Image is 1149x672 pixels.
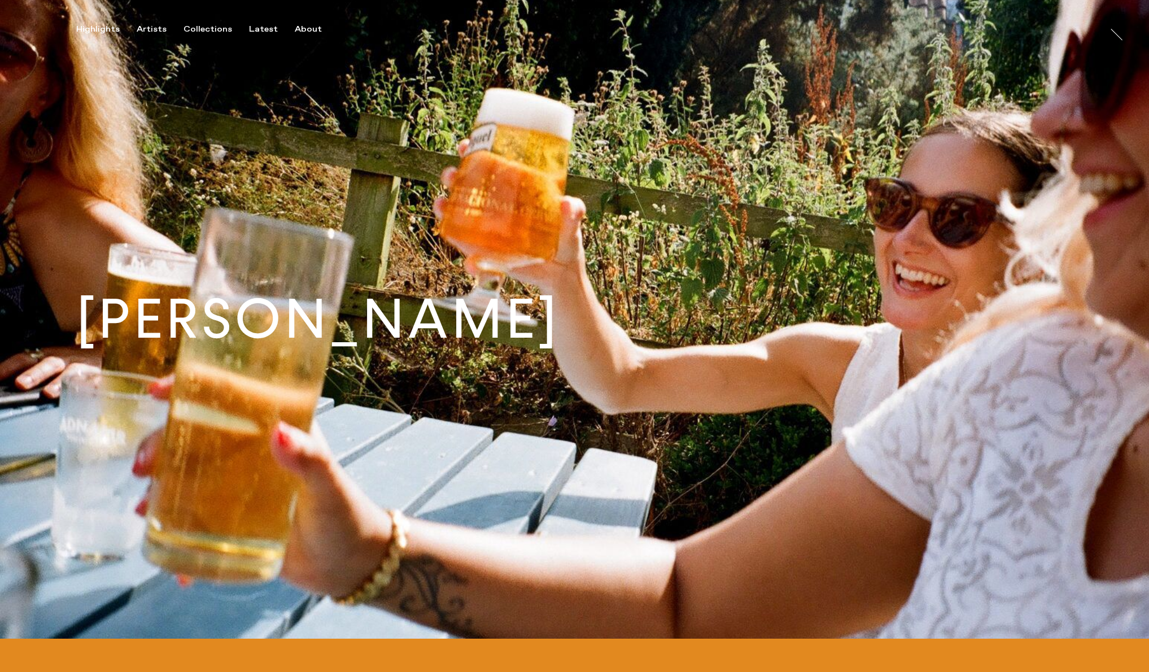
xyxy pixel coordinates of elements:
[184,24,232,34] div: Collections
[295,24,322,34] div: About
[295,24,339,34] button: About
[76,24,120,34] div: Highlights
[184,24,249,34] button: Collections
[76,24,137,34] button: Highlights
[249,24,295,34] button: Latest
[76,292,560,347] h1: [PERSON_NAME]
[137,24,184,34] button: Artists
[137,24,167,34] div: Artists
[249,24,278,34] div: Latest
